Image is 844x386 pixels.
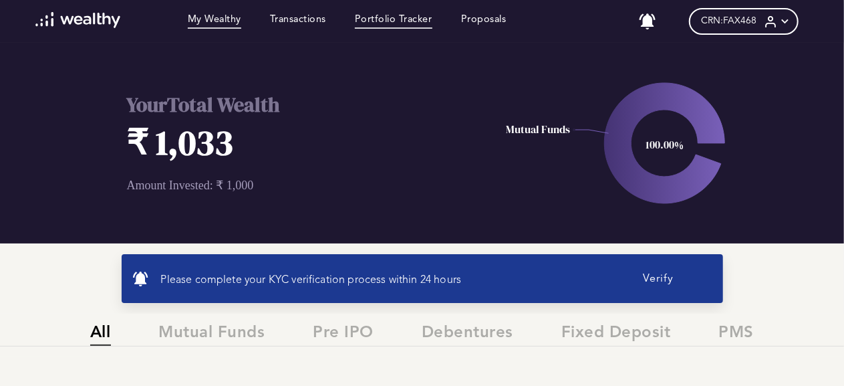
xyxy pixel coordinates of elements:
text: Mutual Funds [506,122,570,136]
h1: ₹ 1,033 [126,118,485,166]
h2: Your Total Wealth [126,91,485,118]
span: Debentures [422,324,513,346]
p: Please complete your KYC verification process within 24 hours [161,274,605,287]
span: Pre IPO [313,324,374,346]
a: Transactions [270,14,326,29]
a: Portfolio Tracker [355,14,432,29]
img: wl-logo-white.svg [35,12,120,28]
text: 100.00% [646,137,684,152]
span: All [90,324,111,346]
span: PMS [719,324,754,346]
a: Proposals [461,14,507,29]
p: Amount Invested: ₹ 1,000 [126,178,485,193]
span: CRN: FAX468 [701,15,756,27]
a: My Wealthy [188,14,241,29]
span: Mutual Funds [159,324,265,346]
span: Fixed Deposit [561,324,671,346]
button: Verify [605,265,712,292]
